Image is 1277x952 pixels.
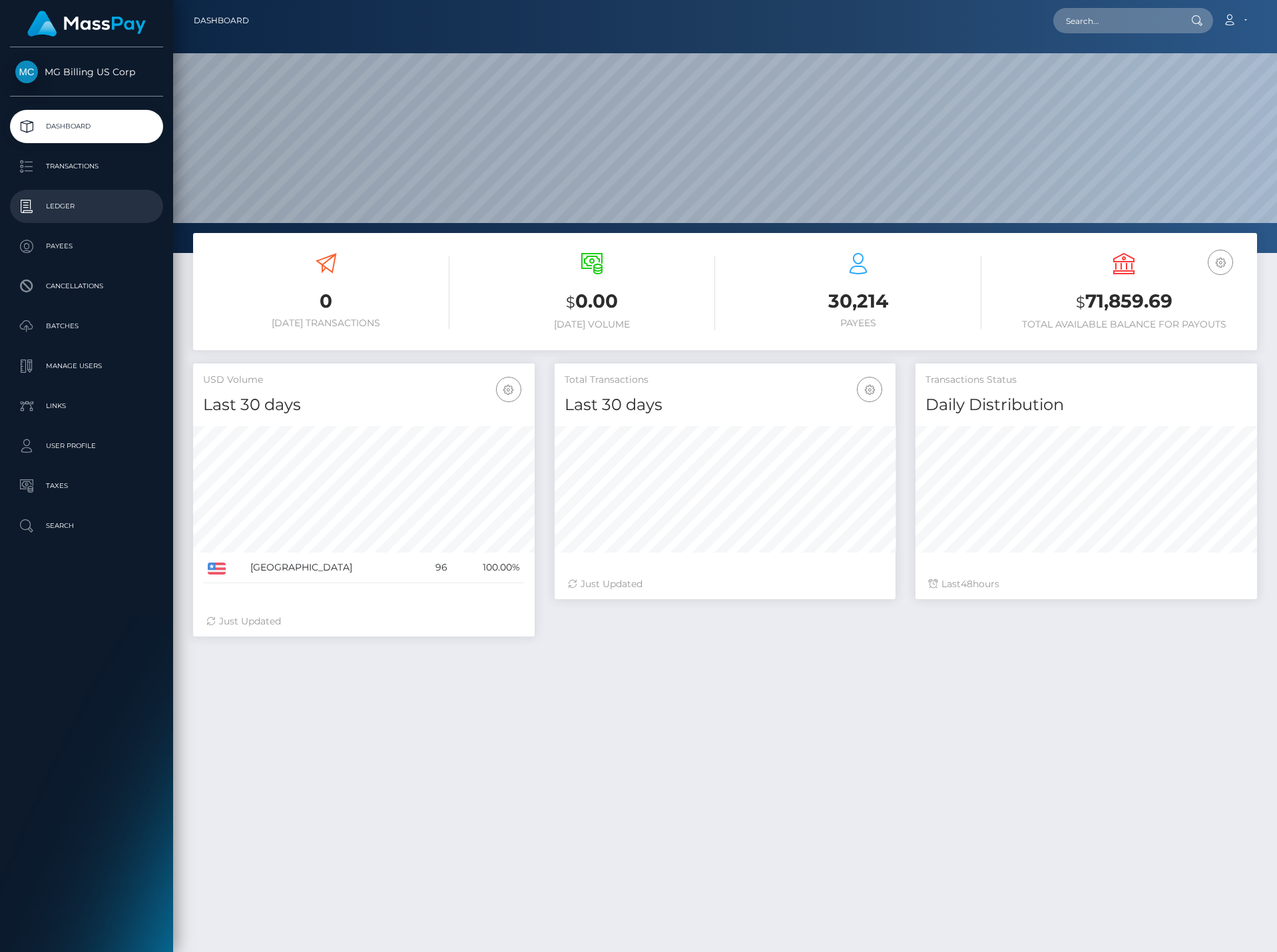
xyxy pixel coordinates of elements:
a: Payees [10,230,163,263]
input: Search... [1053,8,1178,33]
p: Ledger [15,196,158,216]
small: $ [1076,293,1085,312]
img: MassPay Logo [27,11,146,37]
p: Taxes [15,476,158,496]
a: Links [10,389,163,423]
a: Dashboard [10,110,163,143]
h6: Total Available Balance for Payouts [1001,319,1248,330]
img: MG Billing US Corp [15,61,38,83]
a: Search [10,509,163,543]
p: User Profile [15,436,158,456]
a: Taxes [10,469,163,503]
a: User Profile [10,429,163,463]
h3: 71,859.69 [1001,288,1248,316]
p: Batches [15,316,158,336]
span: 48 [961,578,973,590]
small: $ [566,293,575,312]
div: Just Updated [206,614,521,628]
div: Last hours [929,577,1244,591]
span: MG Billing US Corp [10,66,163,78]
p: Manage Users [15,356,158,376]
h4: Daily Distribution [925,393,1247,417]
a: Ledger [10,190,163,223]
a: Transactions [10,150,163,183]
h4: Last 30 days [565,393,886,417]
h3: 0.00 [469,288,716,316]
img: US.png [208,563,226,575]
p: Payees [15,236,158,256]
h6: Payees [735,318,981,329]
h6: [DATE] Volume [469,319,716,330]
h5: USD Volume [203,373,525,387]
td: 100.00% [452,553,525,583]
td: [GEOGRAPHIC_DATA] [246,553,419,583]
a: Batches [10,310,163,343]
td: 96 [419,553,452,583]
p: Cancellations [15,276,158,296]
div: Just Updated [568,577,883,591]
p: Links [15,396,158,416]
h5: Total Transactions [565,373,886,387]
h3: 30,214 [735,288,981,314]
p: Dashboard [15,117,158,136]
p: Search [15,516,158,536]
h5: Transactions Status [925,373,1247,387]
a: Manage Users [10,350,163,383]
p: Transactions [15,156,158,176]
h6: [DATE] Transactions [203,318,449,329]
h3: 0 [203,288,449,314]
a: Dashboard [194,7,249,35]
h4: Last 30 days [203,393,525,417]
a: Cancellations [10,270,163,303]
